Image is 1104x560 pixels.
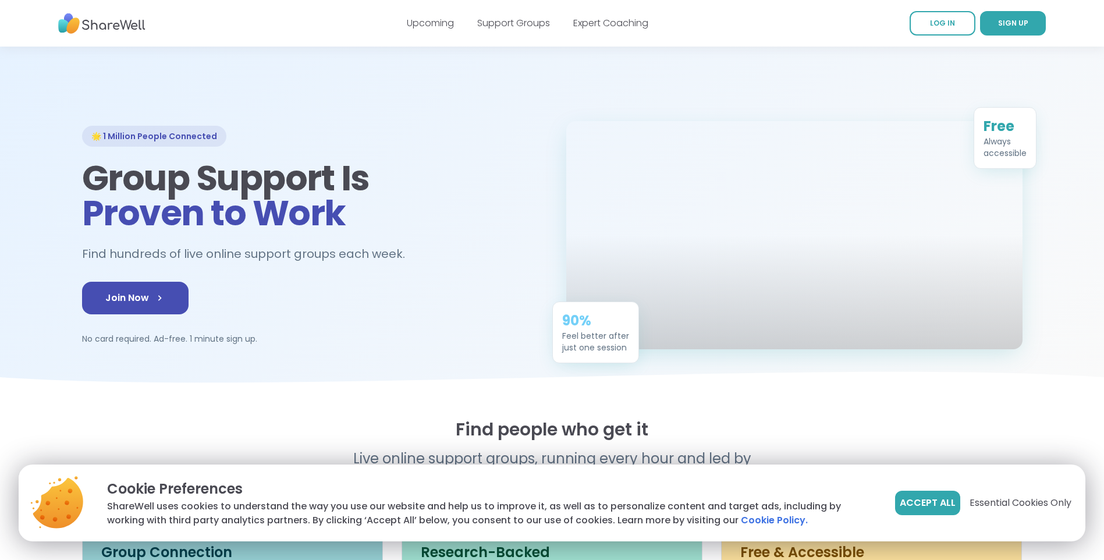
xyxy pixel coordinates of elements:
[407,16,454,30] a: Upcoming
[562,306,629,324] div: 90%
[58,8,145,40] img: ShareWell Nav Logo
[930,18,955,28] span: LOG IN
[82,161,538,231] h1: Group Support Is
[107,479,876,499] p: Cookie Preferences
[562,324,629,348] div: Feel better after just one session
[910,11,975,36] a: LOG IN
[105,291,165,305] span: Join Now
[477,16,550,30] a: Support Groups
[82,333,538,345] p: No card required. Ad-free. 1 minute sign up.
[82,189,346,238] span: Proven to Work
[82,419,1023,440] h2: Find people who get it
[573,16,648,30] a: Expert Coaching
[329,449,776,487] p: Live online support groups, running every hour and led by real people.
[741,513,808,527] a: Cookie Policy.
[82,126,226,147] div: 🌟 1 Million People Connected
[980,11,1046,36] a: SIGN UP
[984,111,1027,130] div: Free
[895,491,960,515] button: Accept All
[998,18,1028,28] span: SIGN UP
[82,282,189,314] a: Join Now
[107,499,876,527] p: ShareWell uses cookies to understand the way you use our website and help us to improve it, as we...
[82,244,417,264] h2: Find hundreds of live online support groups each week.
[970,496,1071,510] span: Essential Cookies Only
[900,496,956,510] span: Accept All
[984,130,1027,153] div: Always accessible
